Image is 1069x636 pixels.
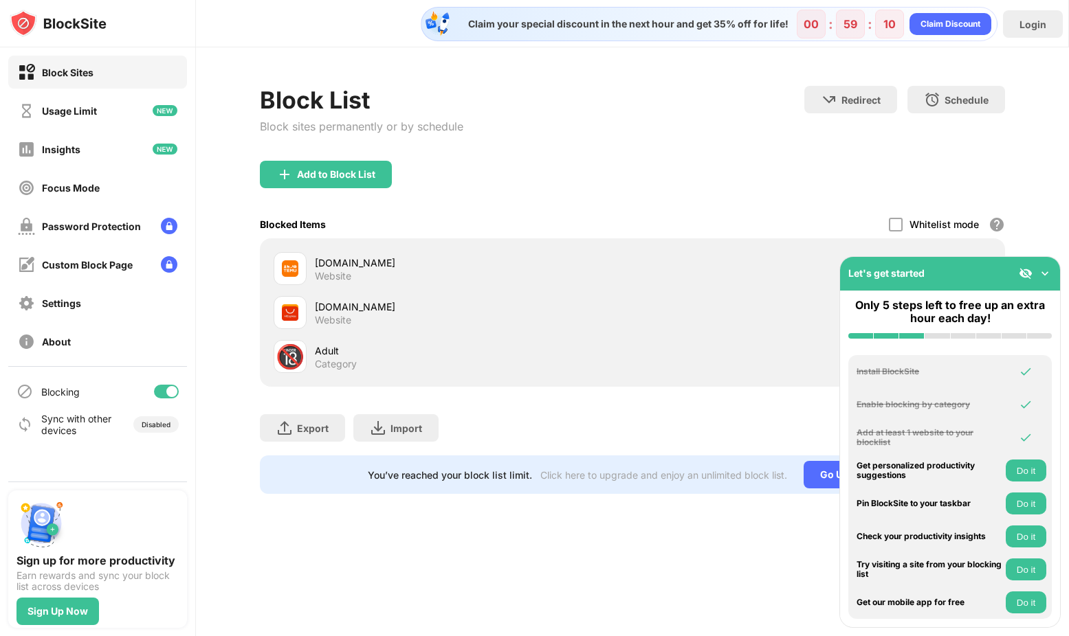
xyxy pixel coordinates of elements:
img: specialOfferDiscount.svg [424,10,452,38]
img: settings-off.svg [18,295,35,312]
div: Blocked Items [260,218,326,230]
div: Block sites permanently or by schedule [260,120,463,133]
img: password-protection-off.svg [18,218,35,235]
div: Focus Mode [42,182,100,194]
div: 59 [844,17,857,31]
img: sync-icon.svg [16,416,33,433]
img: favicons [282,304,298,321]
div: Enable blocking by category [857,400,1002,409]
div: Settings [42,297,81,309]
div: Claim Discount [921,17,980,31]
div: Website [315,314,351,326]
img: omni-check.svg [1019,431,1033,444]
div: Pin BlockSite to your taskbar [857,499,1002,508]
div: Sign Up Now [27,606,88,617]
div: Sync with other devices [41,413,112,436]
img: omni-check.svg [1019,398,1033,411]
img: time-usage-off.svg [18,102,35,120]
div: Add to Block List [297,169,375,180]
img: insights-off.svg [18,141,35,158]
div: Go Unlimited [804,461,898,488]
img: new-icon.svg [153,144,177,155]
div: Only 5 steps left to free up an extra hour each day! [848,299,1052,325]
img: logo-blocksite.svg [10,10,107,37]
button: Do it [1006,525,1046,547]
div: Click here to upgrade and enjoy an unlimited block list. [540,469,787,481]
img: block-on.svg [18,64,35,81]
div: Custom Block Page [42,259,133,271]
div: You’ve reached your block list limit. [368,469,532,481]
div: Earn rewards and sync your block list across devices [16,570,179,592]
div: About [42,336,71,348]
img: focus-off.svg [18,179,35,196]
div: Let's get started [848,267,925,279]
div: Disabled [142,420,170,429]
img: eye-not-visible.svg [1019,266,1033,280]
div: Add at least 1 website to your blocklist [857,428,1002,448]
div: [DOMAIN_NAME] [315,299,632,314]
img: omni-setup-toggle.svg [1038,266,1052,280]
div: : [826,13,836,35]
button: Do it [1006,558,1046,580]
div: Password Protection [42,220,141,232]
div: Get personalized productivity suggestions [857,461,1002,481]
img: lock-menu.svg [161,218,177,234]
div: Blocking [41,386,80,398]
div: Whitelist mode [910,218,979,230]
div: Login [1020,19,1046,30]
img: favicons [282,260,298,277]
button: Do it [1006,591,1046,613]
div: Claim your special discount in the next hour and get 35% off for life! [460,18,789,30]
div: Insights [42,144,80,155]
div: Check your productivity insights [857,532,1002,541]
img: lock-menu.svg [161,256,177,273]
img: push-signup.svg [16,499,66,548]
img: omni-check.svg [1019,365,1033,378]
div: Sign up for more productivity [16,554,179,567]
div: Block List [260,86,463,114]
div: 10 [883,17,896,31]
img: customize-block-page-off.svg [18,256,35,273]
button: Do it [1006,459,1046,481]
img: blocking-icon.svg [16,383,33,400]
div: Install BlockSite [857,367,1002,376]
div: Schedule [945,94,989,106]
div: Try visiting a site from your blocking list [857,560,1002,580]
div: Block Sites [42,67,93,78]
img: about-off.svg [18,333,35,350]
div: Redirect [841,94,881,106]
div: Get our mobile app for free [857,598,1002,607]
div: Import [390,422,422,434]
div: Category [315,358,357,370]
div: [DOMAIN_NAME] [315,255,632,270]
div: Export [297,422,329,434]
div: Adult [315,343,632,358]
button: Do it [1006,492,1046,514]
div: Website [315,270,351,282]
div: 🔞 [276,343,305,371]
div: 00 [804,17,819,31]
div: Usage Limit [42,105,97,117]
img: new-icon.svg [153,105,177,116]
div: : [865,13,875,35]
